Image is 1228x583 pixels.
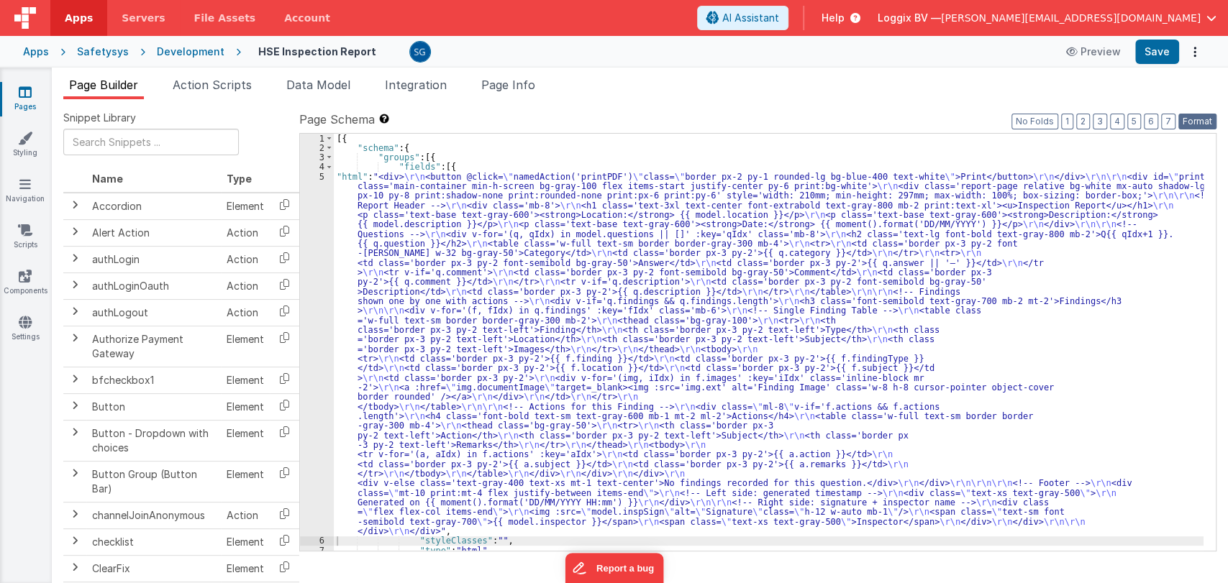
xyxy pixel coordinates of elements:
[878,11,941,25] span: Loggix BV —
[69,78,138,92] span: Page Builder
[822,11,845,25] span: Help
[86,219,221,246] td: Alert Action
[1093,114,1107,129] button: 3
[1058,40,1129,63] button: Preview
[86,502,221,528] td: channelJoinAnonymous
[481,78,535,92] span: Page Info
[221,367,270,393] td: Element
[300,546,334,555] div: 7
[23,45,49,59] div: Apps
[92,173,123,185] span: Name
[86,555,221,582] td: ClearFix
[86,272,221,299] td: authLoginOauth
[941,11,1201,25] span: [PERSON_NAME][EMAIL_ADDRESS][DOMAIN_NAME]
[299,111,375,128] span: Page Schema
[86,528,221,555] td: checklist
[77,45,129,59] div: Safetysys
[221,420,270,461] td: Element
[300,143,334,152] div: 2
[722,11,779,25] span: AI Assistant
[221,326,270,367] td: Element
[194,11,256,25] span: File Assets
[300,162,334,171] div: 4
[86,299,221,326] td: authLogout
[173,78,252,92] span: Action Scripts
[221,461,270,502] td: Element
[1076,114,1090,129] button: 2
[1178,114,1216,129] button: Format
[1144,114,1158,129] button: 6
[565,553,663,583] iframe: Marker.io feedback button
[300,536,334,545] div: 6
[63,111,136,125] span: Snippet Library
[286,78,350,92] span: Data Model
[697,6,788,30] button: AI Assistant
[221,393,270,420] td: Element
[86,193,221,220] td: Accordion
[221,528,270,555] td: Element
[86,326,221,367] td: Authorize Payment Gateway
[1161,114,1175,129] button: 7
[63,129,239,155] input: Search Snippets ...
[65,11,93,25] span: Apps
[878,11,1216,25] button: Loggix BV — [PERSON_NAME][EMAIL_ADDRESS][DOMAIN_NAME]
[1135,40,1179,64] button: Save
[300,134,334,143] div: 1
[410,42,430,62] img: 385c22c1e7ebf23f884cbf6fb2c72b80
[86,246,221,272] td: authLogin
[221,219,270,246] td: Action
[86,420,221,461] td: Button - Dropdown with choices
[221,272,270,299] td: Action
[1061,114,1073,129] button: 1
[221,299,270,326] td: Action
[300,172,334,536] div: 5
[385,78,447,92] span: Integration
[221,555,270,582] td: Element
[1011,114,1058,129] button: No Folds
[86,367,221,393] td: bfcheckbox1
[86,393,221,420] td: Button
[300,152,334,162] div: 3
[221,502,270,528] td: Action
[258,46,376,57] h4: HSE Inspection Report
[227,173,252,185] span: Type
[1185,42,1205,62] button: Options
[221,193,270,220] td: Element
[157,45,224,59] div: Development
[86,461,221,502] td: Button Group (Button Bar)
[221,246,270,272] td: Action
[1127,114,1141,129] button: 5
[122,11,165,25] span: Servers
[1110,114,1124,129] button: 4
